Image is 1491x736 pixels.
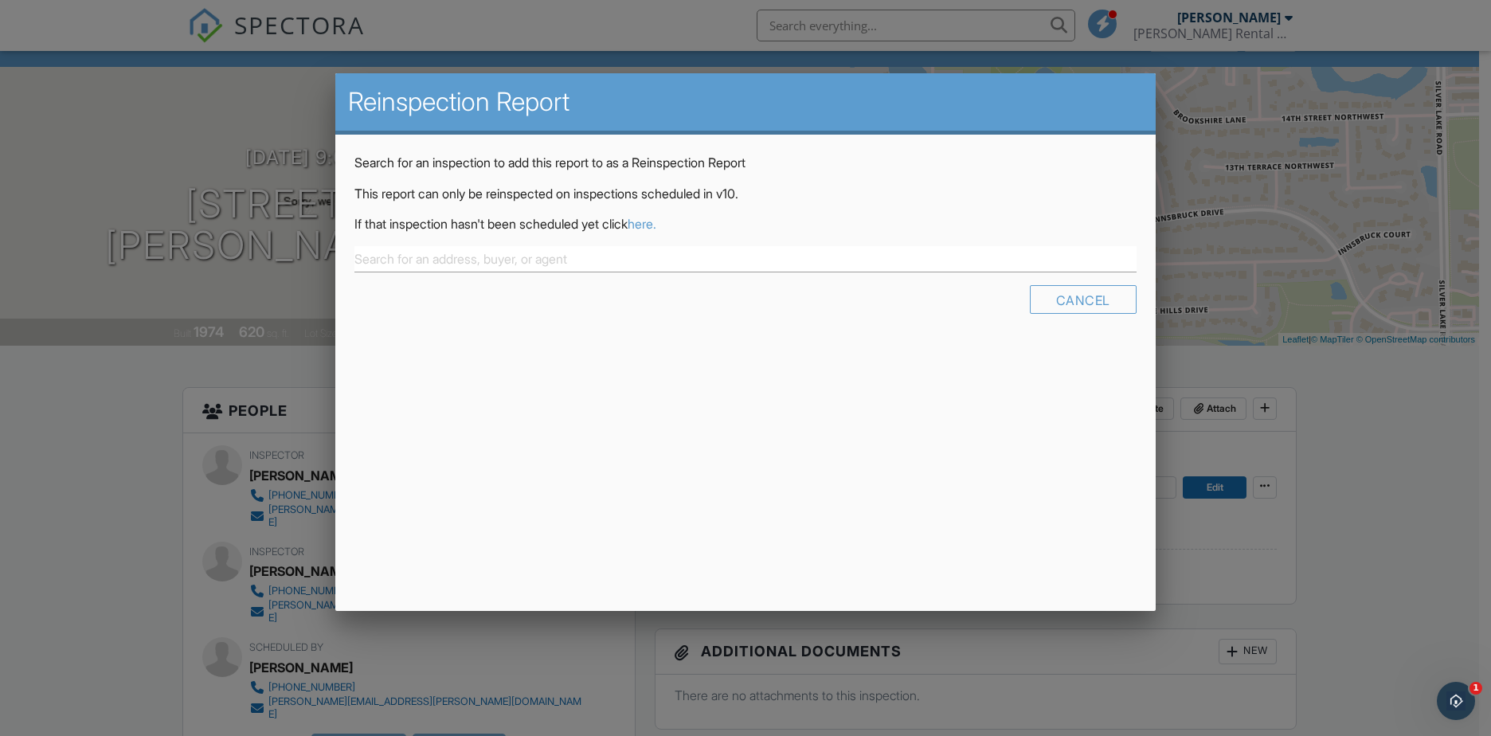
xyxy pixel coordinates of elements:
input: Search for an address, buyer, or agent [354,246,1137,272]
a: here. [628,216,656,232]
iframe: Intercom live chat [1437,682,1475,720]
div: Cancel [1030,285,1137,314]
p: This report can only be reinspected on inspections scheduled in v10. [354,185,1137,202]
p: Search for an inspection to add this report to as a Reinspection Report [354,154,1137,171]
p: If that inspection hasn't been scheduled yet click [354,215,1137,233]
span: 1 [1469,682,1482,695]
h2: Reinspection Report [348,86,1143,118]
